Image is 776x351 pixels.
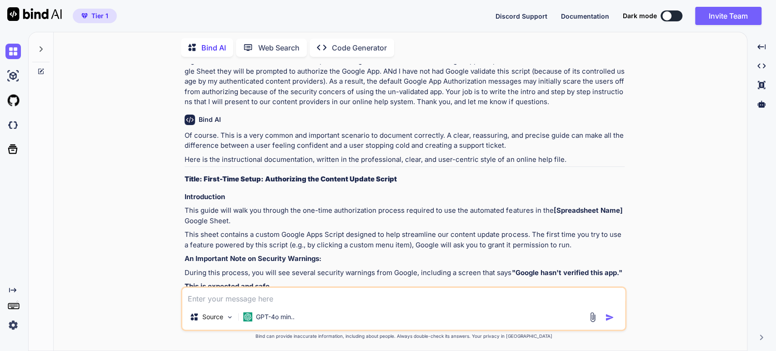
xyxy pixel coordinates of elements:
p: Web Search [258,42,300,53]
p: During this process, you will see several security warnings from Google, including a screen that ... [185,268,625,278]
span: Discord Support [496,12,547,20]
button: Documentation [561,11,609,21]
img: attachment [587,312,598,322]
p: Bind can provide inaccurate information, including about people. Always double-check its answers.... [181,333,626,340]
button: Discord Support [496,11,547,21]
p: You are a professional copywriter specializing in writing instructional content for procedure man... [185,35,625,107]
img: Pick Models [226,313,234,321]
strong: [Spreadsheet Name] [553,206,622,215]
img: GPT-4o mini [243,312,252,321]
span: Documentation [561,12,609,20]
p: Of course. This is a very common and important scenario to document correctly. A clear, reassurin... [185,130,625,151]
img: ai-studio [5,68,21,84]
p: Here is the instructional documentation, written in the professional, clear, and user-centric sty... [185,155,625,165]
span: Dark mode [623,11,657,20]
button: premiumTier 1 [73,9,117,23]
p: GPT-4o min.. [256,312,295,321]
img: premium [81,13,88,19]
span: Tier 1 [91,11,108,20]
p: Source [202,312,223,321]
img: darkCloudIdeIcon [5,117,21,133]
img: icon [605,313,614,322]
img: chat [5,44,21,59]
img: githubLight [5,93,21,108]
strong: Title: First-Time Setup: Authorizing the Content Update Script [185,175,397,183]
h6: Bind AI [199,115,221,124]
strong: This is expected and safe. [185,282,272,291]
button: Invite Team [695,7,761,25]
p: Bind AI [201,42,226,53]
strong: Introduction [185,192,225,201]
strong: "Google hasn't verified this app." [511,268,622,277]
strong: An Important Note on Security Warnings: [185,254,321,263]
p: Code Generator [332,42,387,53]
p: This sheet contains a custom Google Apps Script designed to help streamline our content update pr... [185,230,625,250]
img: settings [5,317,21,333]
img: Bind AI [7,7,62,21]
p: This guide will walk you through the one-time authorization process required to use the automated... [185,206,625,226]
